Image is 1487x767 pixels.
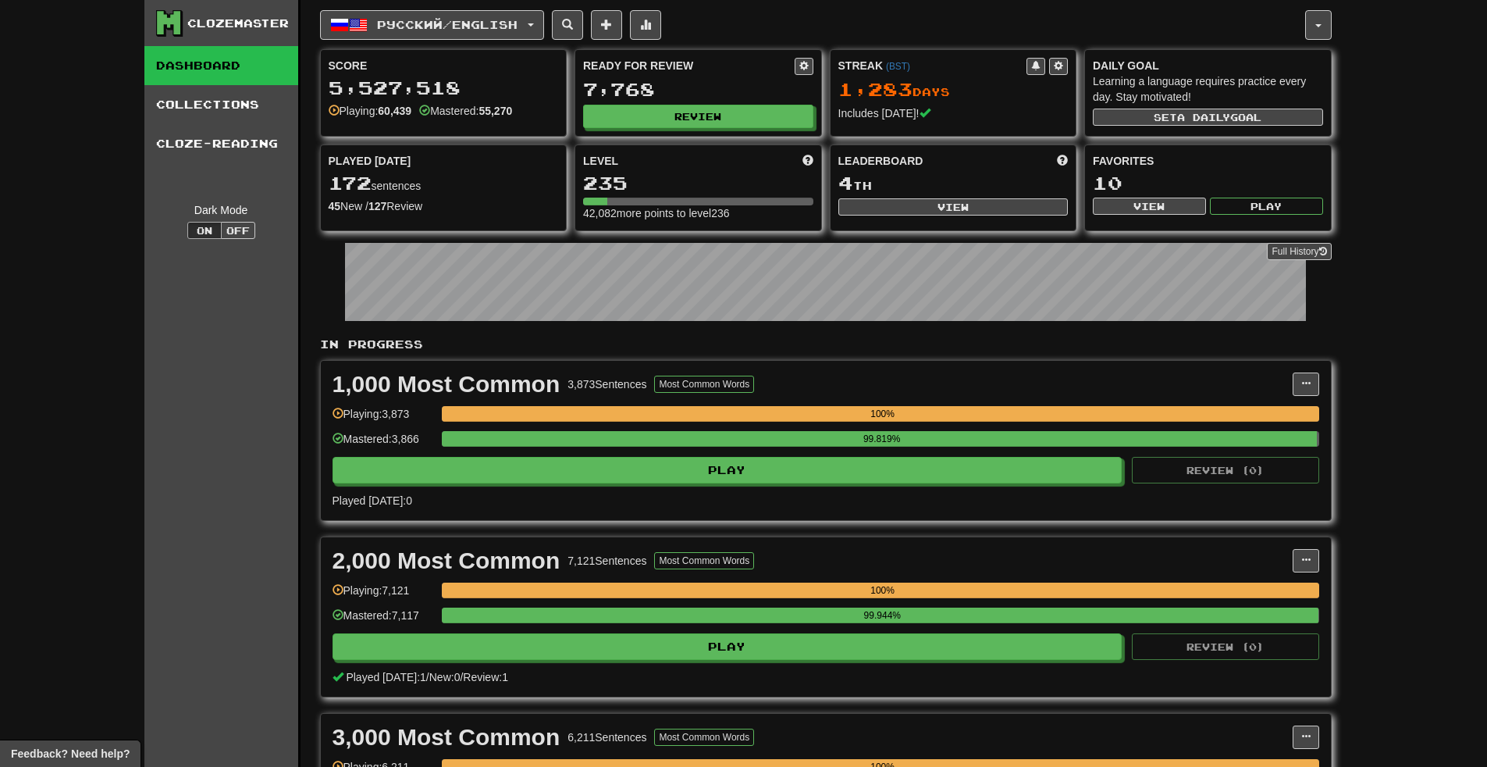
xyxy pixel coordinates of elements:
[419,103,512,119] div: Mastered:
[333,549,560,573] div: 2,000 Most Common
[567,730,646,745] div: 6,211 Sentences
[654,552,754,569] button: Most Common Words
[11,746,130,762] span: Open feedback widget
[329,200,341,212] strong: 45
[446,431,1318,447] div: 99.819%
[378,105,411,117] strong: 60,439
[838,173,1069,194] div: th
[333,583,434,608] div: Playing: 7,121
[333,608,434,633] div: Mastered: 7,117
[329,172,372,194] span: 172
[329,103,412,119] div: Playing:
[1093,198,1206,215] button: View
[583,105,813,128] button: Review
[429,671,461,683] span: New: 0
[630,10,661,40] button: More stats
[838,80,1069,100] div: Day s
[838,105,1069,121] div: Includes [DATE]!
[1210,198,1323,215] button: Play
[187,222,222,239] button: On
[1132,457,1319,483] button: Review (0)
[446,406,1319,422] div: 100%
[1177,112,1230,123] span: a daily
[654,376,754,393] button: Most Common Words
[446,583,1319,598] div: 100%
[346,671,425,683] span: Played [DATE]: 1
[886,61,910,72] a: (BST)
[320,337,1332,352] p: In Progress
[1093,173,1323,193] div: 10
[320,10,544,40] button: Русский/English
[426,671,429,683] span: /
[156,202,286,218] div: Dark Mode
[333,457,1122,483] button: Play
[1093,109,1323,126] button: Seta dailygoal
[329,78,559,98] div: 5,527,518
[377,18,518,31] span: Русский / English
[333,633,1122,660] button: Play
[333,431,434,457] div: Mastered: 3,866
[1132,633,1319,660] button: Review (0)
[552,10,583,40] button: Search sentences
[583,153,618,169] span: Level
[221,222,255,239] button: Off
[838,198,1069,216] button: View
[1057,153,1068,169] span: This week in points, UTC
[333,726,560,749] div: 3,000 Most Common
[1267,243,1331,260] a: Full History
[567,376,646,392] div: 3,873 Sentences
[1093,153,1323,169] div: Favorites
[333,406,434,432] div: Playing: 3,873
[583,58,795,73] div: Ready for Review
[329,153,411,169] span: Played [DATE]
[838,172,853,194] span: 4
[460,671,463,683] span: /
[446,608,1318,623] div: 99.944%
[1093,73,1323,105] div: Learning a language requires practice every day. Stay motivated!
[583,173,813,193] div: 235
[838,78,912,100] span: 1,283
[368,200,386,212] strong: 127
[144,85,298,124] a: Collections
[802,153,813,169] span: Score more points to level up
[567,553,646,569] div: 7,121 Sentences
[329,198,559,214] div: New / Review
[478,105,512,117] strong: 55,270
[654,729,754,746] button: Most Common Words
[187,16,289,31] div: Clozemaster
[591,10,622,40] button: Add sentence to collection
[838,58,1027,73] div: Streak
[144,46,298,85] a: Dashboard
[333,373,560,396] div: 1,000 Most Common
[463,671,508,683] span: Review: 1
[838,153,923,169] span: Leaderboard
[583,205,813,221] div: 42,082 more points to level 236
[144,124,298,163] a: Cloze-Reading
[1093,58,1323,73] div: Daily Goal
[583,80,813,99] div: 7,768
[333,494,412,507] span: Played [DATE]: 0
[329,173,559,194] div: sentences
[329,58,559,73] div: Score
